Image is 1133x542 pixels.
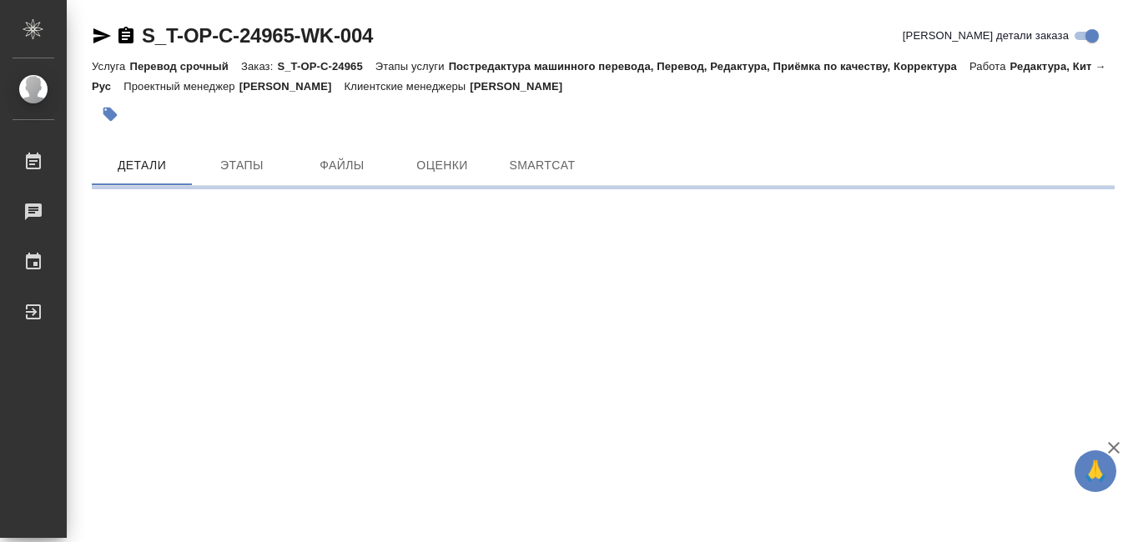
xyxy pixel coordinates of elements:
[92,96,128,133] button: Добавить тэг
[241,60,277,73] p: Заказ:
[1075,450,1116,492] button: 🙏
[92,26,112,46] button: Скопировать ссылку для ЯМессенджера
[903,28,1069,44] span: [PERSON_NAME] детали заказа
[375,60,449,73] p: Этапы услуги
[123,80,239,93] p: Проектный менеджер
[449,60,969,73] p: Постредактура машинного перевода, Перевод, Редактура, Приёмка по качеству, Корректура
[202,155,282,176] span: Этапы
[116,26,136,46] button: Скопировать ссылку
[239,80,345,93] p: [PERSON_NAME]
[142,24,373,47] a: S_T-OP-C-24965-WK-004
[129,60,241,73] p: Перевод срочный
[277,60,375,73] p: S_T-OP-C-24965
[345,80,471,93] p: Клиентские менеджеры
[470,80,575,93] p: [PERSON_NAME]
[102,155,182,176] span: Детали
[92,60,129,73] p: Услуга
[1081,454,1110,489] span: 🙏
[502,155,582,176] span: SmartCat
[969,60,1010,73] p: Работа
[402,155,482,176] span: Оценки
[302,155,382,176] span: Файлы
